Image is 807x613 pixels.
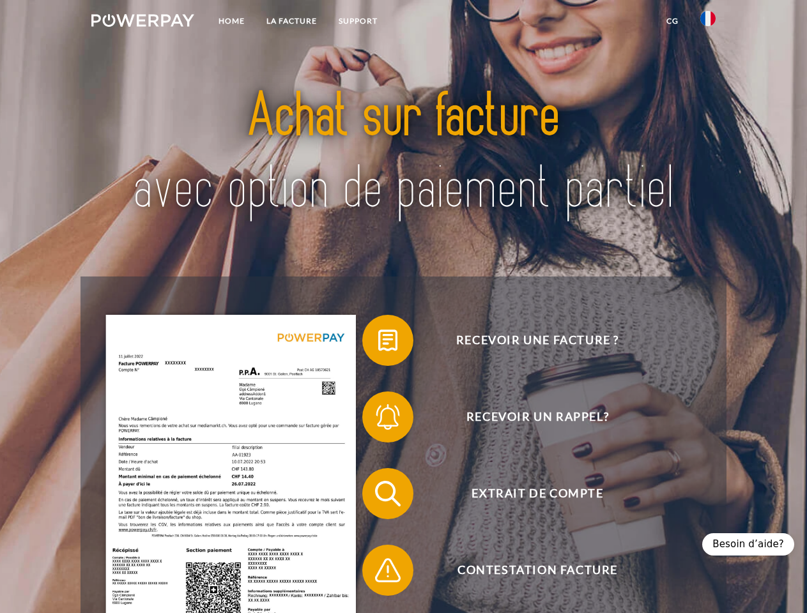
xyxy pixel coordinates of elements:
img: qb_bell.svg [372,401,404,433]
span: Contestation Facture [381,545,694,596]
a: CG [656,10,689,33]
span: Extrait de compte [381,468,694,519]
img: qb_bill.svg [372,324,404,356]
div: Besoin d’aide? [702,533,794,556]
img: qb_warning.svg [372,554,404,586]
img: logo-powerpay-white.svg [91,14,194,27]
a: Home [208,10,256,33]
span: Recevoir une facture ? [381,315,694,366]
button: Recevoir un rappel? [362,391,695,443]
span: Recevoir un rappel? [381,391,694,443]
button: Contestation Facture [362,545,695,596]
a: LA FACTURE [256,10,328,33]
button: Recevoir une facture ? [362,315,695,366]
img: title-powerpay_fr.svg [122,61,685,245]
img: fr [700,11,716,26]
button: Extrait de compte [362,468,695,519]
img: qb_search.svg [372,478,404,510]
a: Support [328,10,388,33]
